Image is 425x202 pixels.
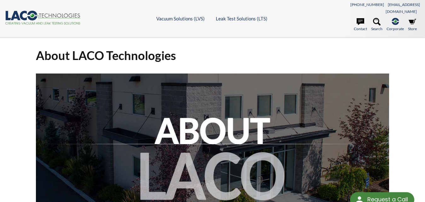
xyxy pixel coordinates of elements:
[354,18,367,32] a: Contact
[386,2,420,14] a: [EMAIL_ADDRESS][DOMAIN_NAME]
[216,16,267,21] a: Leak Test Solutions (LTS)
[387,26,404,32] span: Corporate
[36,48,389,63] h1: About LACO Technologies
[371,18,382,32] a: Search
[156,16,205,21] a: Vacuum Solutions (LVS)
[408,18,417,32] a: Store
[350,2,384,7] a: [PHONE_NUMBER]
